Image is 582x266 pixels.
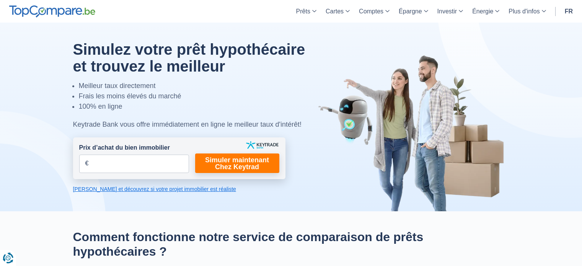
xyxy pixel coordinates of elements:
[246,141,279,149] img: keytrade
[79,91,323,101] li: Frais les moins élevés du marché
[73,230,509,259] h2: Comment fonctionne notre service de comparaison de prêts hypothécaires ?
[318,54,509,211] img: image-hero
[73,185,285,193] a: [PERSON_NAME] et découvrez si votre projet immobilier est réaliste
[73,119,323,130] div: Keytrade Bank vous offre immédiatement en ligne le meilleur taux d'intérêt!
[79,144,170,152] label: Prix d’achat du bien immobilier
[85,159,89,168] span: €
[9,5,95,18] img: TopCompare
[195,153,279,173] a: Simuler maintenant Chez Keytrad
[79,81,323,91] li: Meilleur taux directement
[79,101,323,112] li: 100% en ligne
[73,41,323,75] h1: Simulez votre prêt hypothécaire et trouvez le meilleur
